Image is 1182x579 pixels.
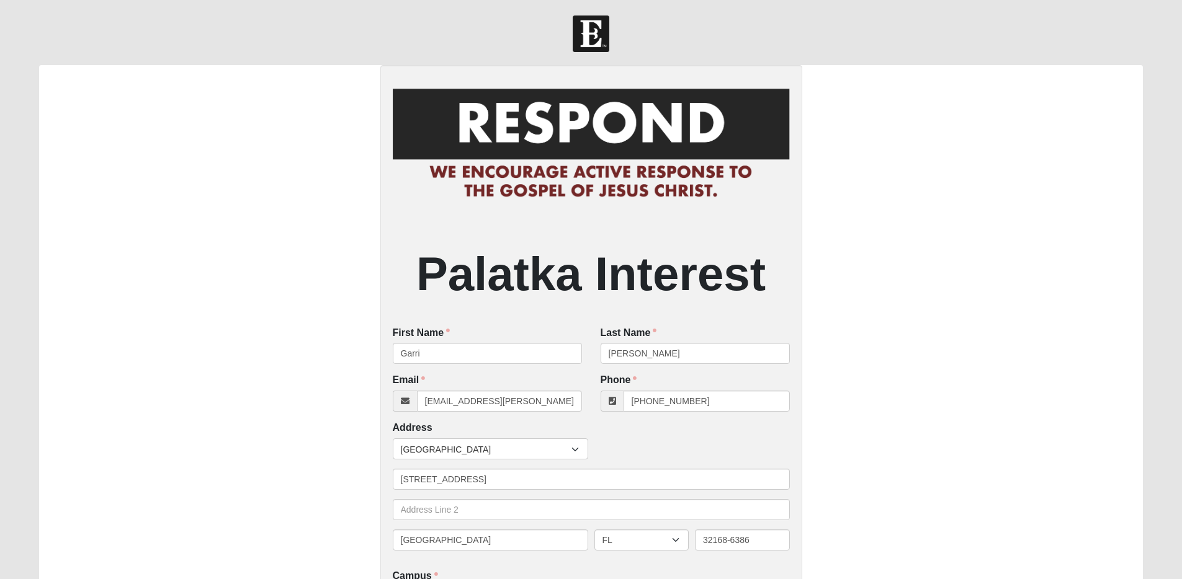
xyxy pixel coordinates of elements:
[393,499,790,520] input: Address Line 2
[601,373,637,387] label: Phone
[573,15,609,52] img: Church of Eleven22 Logo
[393,373,426,387] label: Email
[401,439,571,460] span: [GEOGRAPHIC_DATA]
[601,326,657,340] label: Last Name
[393,326,450,340] label: First Name
[393,529,588,550] input: City
[393,469,790,490] input: Address Line 1
[695,529,790,550] input: Zip
[393,245,790,302] h2: Palatka Interest
[393,421,432,435] label: Address
[393,77,790,210] img: RespondCardHeader.png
